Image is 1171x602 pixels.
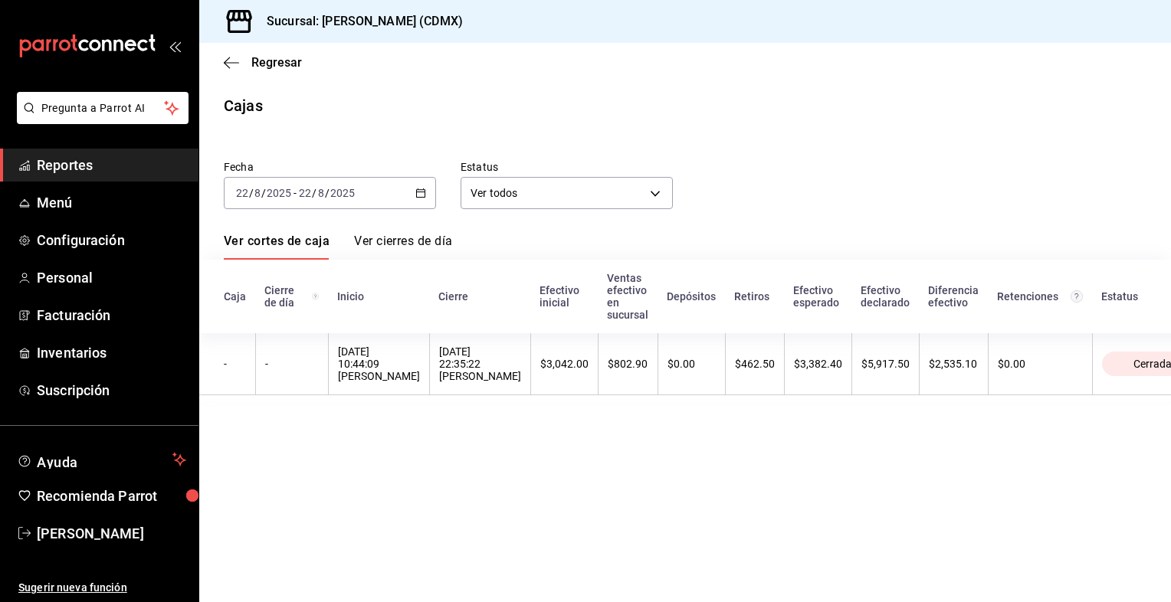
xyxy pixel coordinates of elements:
div: Caja [224,290,246,303]
span: - [294,187,297,199]
div: Efectivo esperado [793,284,842,309]
div: $462.50 [735,358,775,370]
div: $2,535.10 [929,358,979,370]
div: $3,042.00 [540,358,589,370]
div: Diferencia efectivo [928,284,979,309]
div: Efectivo inicial [540,284,589,309]
button: open_drawer_menu [169,40,181,52]
div: Retiros [734,290,775,303]
svg: Total de retenciones de propinas registradas [1071,290,1083,303]
a: Ver cierres de día [354,234,452,260]
span: / [249,187,254,199]
div: Cajas [224,94,263,117]
div: - [265,358,319,370]
span: / [325,187,330,199]
div: Inicio [337,290,420,303]
span: Ayuda [37,450,166,469]
label: Fecha [224,162,436,172]
div: [DATE] 10:44:09 [PERSON_NAME] [338,345,420,382]
div: [DATE] 22:35:22 [PERSON_NAME] [439,345,521,382]
span: Suscripción [37,380,186,401]
input: -- [254,187,261,199]
span: [PERSON_NAME] [37,523,186,544]
span: Regresar [251,55,302,70]
div: Cierre [438,290,521,303]
span: Reportes [37,155,186,175]
span: / [312,187,317,199]
div: Depósitos [667,290,716,303]
label: Estatus [461,162,673,172]
div: Retenciones [997,290,1083,303]
div: navigation tabs [224,234,452,260]
span: Recomienda Parrot [37,486,186,506]
h3: Sucursal: [PERSON_NAME] (CDMX) [254,12,463,31]
span: Inventarios [37,342,186,363]
input: -- [298,187,312,199]
span: Pregunta a Parrot AI [41,100,165,116]
span: Personal [37,267,186,288]
div: Ver todos [461,177,673,209]
a: Ver cortes de caja [224,234,330,260]
div: Ventas efectivo en sucursal [607,272,648,321]
a: Pregunta a Parrot AI [11,111,189,127]
div: Cierre de día [264,284,319,309]
span: Menú [37,192,186,213]
span: / [261,187,266,199]
span: Configuración [37,230,186,250]
input: ---- [266,187,292,199]
svg: El número de cierre de día es consecutivo y consolida todos los cortes de caja previos en un únic... [312,290,319,303]
div: $5,917.50 [861,358,910,370]
div: $0.00 [998,358,1083,370]
div: $802.90 [608,358,648,370]
span: Facturación [37,305,186,326]
div: $3,382.40 [794,358,842,370]
div: $0.00 [668,358,716,370]
button: Pregunta a Parrot AI [17,92,189,124]
input: -- [235,187,249,199]
div: Efectivo declarado [861,284,910,309]
input: ---- [330,187,356,199]
button: Regresar [224,55,302,70]
input: -- [317,187,325,199]
span: Sugerir nueva función [18,580,186,596]
div: - [224,358,246,370]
